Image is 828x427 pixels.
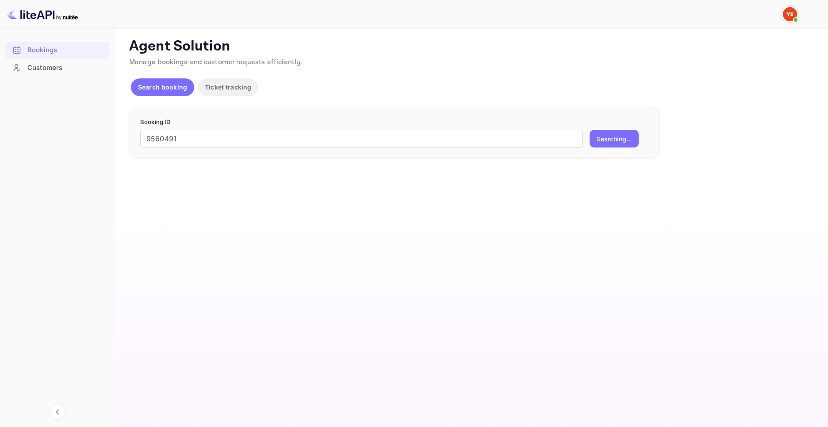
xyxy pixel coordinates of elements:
p: Search booking [138,82,187,92]
img: Yandex Support [783,7,797,21]
button: Collapse navigation [50,404,65,420]
img: LiteAPI logo [7,7,78,21]
div: Bookings [5,42,109,59]
div: Customers [27,63,105,73]
p: Agent Solution [129,38,812,55]
div: Bookings [27,45,105,55]
div: Customers [5,59,109,77]
a: Customers [5,59,109,76]
input: Enter Booking ID (e.g., 63782194) [140,130,583,148]
a: Bookings [5,42,109,58]
p: Ticket tracking [205,82,251,92]
p: Booking ID [140,118,649,127]
span: Manage bookings and customer requests efficiently. [129,58,303,67]
button: Searching... [590,130,639,148]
